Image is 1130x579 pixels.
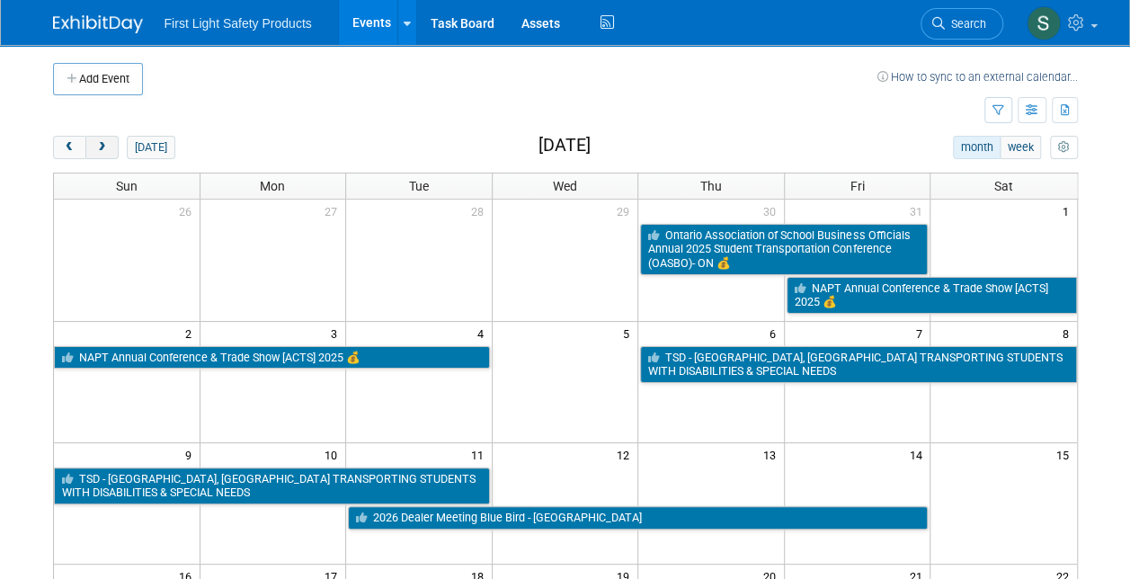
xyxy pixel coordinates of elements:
[116,179,138,193] span: Sun
[260,179,285,193] span: Mon
[409,179,429,193] span: Tue
[615,200,637,222] span: 29
[54,346,490,370] a: NAPT Annual Conference & Trade Show [ACTS] 2025 💰
[994,179,1013,193] span: Sat
[787,277,1077,314] a: NAPT Annual Conference & Trade Show [ACTS] 2025 💰
[54,468,490,504] a: TSD - [GEOGRAPHIC_DATA], [GEOGRAPHIC_DATA] TRANSPORTING STUDENTS WITH DISABILITIES & SPECIAL NEEDS
[907,443,930,466] span: 14
[640,346,1076,383] a: TSD - [GEOGRAPHIC_DATA], [GEOGRAPHIC_DATA] TRANSPORTING STUDENTS WITH DISABILITIES & SPECIAL NEEDS
[183,322,200,344] span: 2
[945,17,986,31] span: Search
[1058,142,1070,154] i: Personalize Calendar
[53,15,143,33] img: ExhibitDay
[953,136,1001,159] button: month
[323,443,345,466] span: 10
[53,136,86,159] button: prev
[761,443,784,466] span: 13
[621,322,637,344] span: 5
[476,322,492,344] span: 4
[53,63,143,95] button: Add Event
[329,322,345,344] span: 3
[348,506,928,530] a: 2026 Dealer Meeting Blue Bird - [GEOGRAPHIC_DATA]
[640,224,928,275] a: Ontario Association of School Business Officials Annual 2025 Student Transportation Conference (O...
[177,200,200,222] span: 26
[165,16,312,31] span: First Light Safety Products
[761,200,784,222] span: 30
[850,179,865,193] span: Fri
[877,70,1078,84] a: How to sync to an external calendar...
[183,443,200,466] span: 9
[127,136,174,159] button: [DATE]
[323,200,345,222] span: 27
[921,8,1003,40] a: Search
[615,443,637,466] span: 12
[469,200,492,222] span: 28
[1000,136,1041,159] button: week
[85,136,119,159] button: next
[1050,136,1077,159] button: myCustomButton
[1027,6,1061,40] img: Steph Willemsen
[1061,200,1077,222] span: 1
[700,179,722,193] span: Thu
[768,322,784,344] span: 6
[469,443,492,466] span: 11
[913,322,930,344] span: 7
[907,200,930,222] span: 31
[553,179,577,193] span: Wed
[538,136,590,156] h2: [DATE]
[1054,443,1077,466] span: 15
[1061,322,1077,344] span: 8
